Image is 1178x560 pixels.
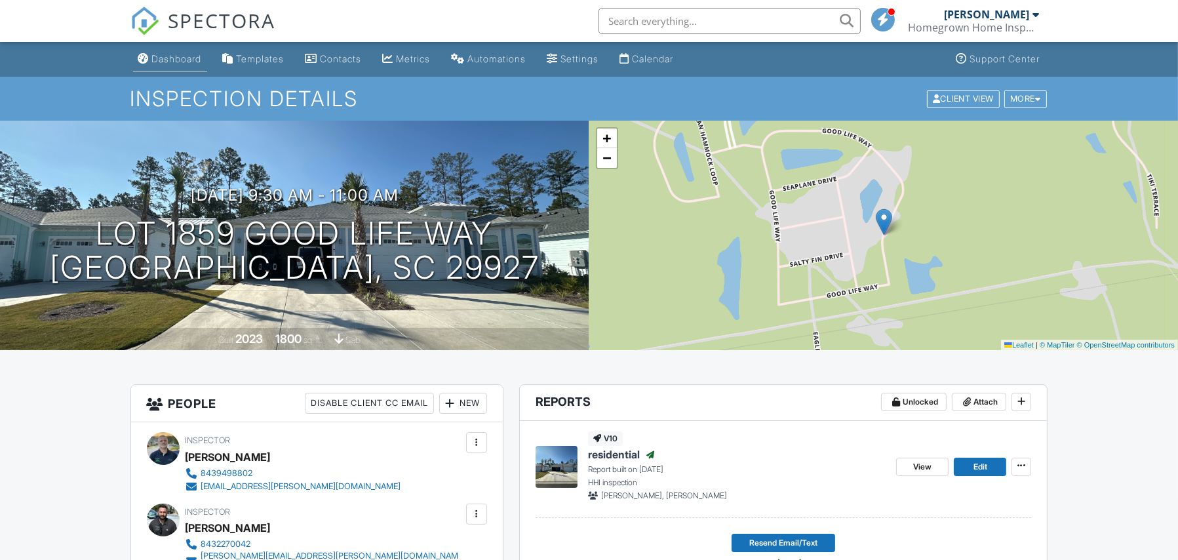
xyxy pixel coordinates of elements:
a: Zoom in [597,129,617,148]
span: slab [345,335,360,345]
span: + [602,130,611,146]
span: Built [219,335,233,345]
span: SPECTORA [168,7,276,34]
div: Metrics [397,53,431,64]
h3: People [131,385,503,422]
a: Contacts [300,47,367,71]
div: Client View [927,90,1000,108]
a: 8439498802 [186,467,401,480]
div: Support Center [970,53,1040,64]
div: Templates [237,53,285,64]
img: Marker [876,209,892,235]
div: Dashboard [152,53,202,64]
div: [PERSON_NAME] [186,518,271,538]
a: Settings [542,47,604,71]
span: Inspector [186,435,231,445]
a: Support Center [951,47,1046,71]
span: Inspector [186,507,231,517]
a: Leaflet [1004,341,1034,349]
div: Settings [561,53,599,64]
div: [PERSON_NAME] [945,8,1030,21]
h1: Inspection Details [130,87,1048,110]
div: Disable Client CC Email [305,393,434,414]
div: [EMAIL_ADDRESS][PERSON_NAME][DOMAIN_NAME] [201,481,401,492]
a: © OpenStreetMap contributors [1077,341,1175,349]
span: − [602,150,611,166]
div: 8432270042 [201,539,251,550]
div: Automations [468,53,526,64]
div: Homegrown Home Inspection [909,21,1040,34]
div: More [1004,90,1047,108]
input: Search everything... [599,8,861,34]
a: [EMAIL_ADDRESS][PERSON_NAME][DOMAIN_NAME] [186,480,401,493]
a: Metrics [378,47,436,71]
a: Templates [218,47,290,71]
div: 2023 [235,332,263,346]
a: Automations (Basic) [446,47,532,71]
div: Calendar [633,53,674,64]
div: Contacts [321,53,362,64]
span: sq. ft. [304,335,322,345]
h3: [DATE] 9:30 am - 11:00 am [191,186,399,204]
a: © MapTiler [1040,341,1075,349]
div: 8439498802 [201,468,253,479]
a: 8432270042 [186,538,463,551]
div: [PERSON_NAME] [186,447,271,467]
a: Calendar [615,47,679,71]
a: SPECTORA [130,18,276,45]
div: New [439,393,487,414]
a: Dashboard [133,47,207,71]
img: The Best Home Inspection Software - Spectora [130,7,159,35]
div: 1800 [275,332,302,346]
a: Zoom out [597,148,617,168]
span: | [1036,341,1038,349]
a: Client View [926,93,1003,103]
h1: Lot 1859 Good Life Way [GEOGRAPHIC_DATA], SC 29927 [50,216,540,286]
